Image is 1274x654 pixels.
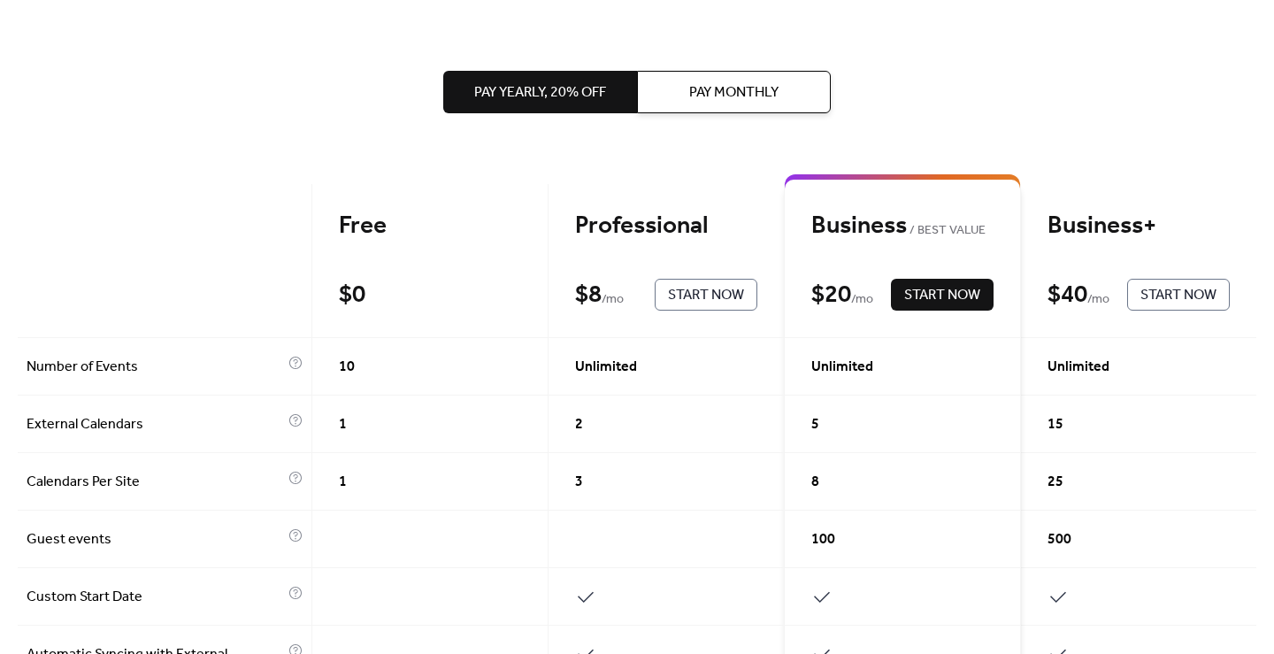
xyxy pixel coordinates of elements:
span: Unlimited [575,357,637,378]
span: 500 [1048,529,1071,550]
span: 15 [1048,414,1063,435]
span: 1 [339,472,347,493]
div: Business+ [1048,211,1230,242]
span: 10 [339,357,355,378]
span: 1 [339,414,347,435]
span: Custom Start Date [27,587,284,608]
span: 25 [1048,472,1063,493]
div: $ 40 [1048,280,1087,311]
div: $ 20 [811,280,851,311]
span: External Calendars [27,414,284,435]
span: BEST VALUE [907,220,986,242]
span: / mo [1087,289,1109,311]
span: 2 [575,414,583,435]
span: Unlimited [811,357,873,378]
span: Start Now [1140,285,1216,306]
span: Calendars Per Site [27,472,284,493]
span: Pay Yearly, 20% off [474,82,606,104]
span: Start Now [904,285,980,306]
span: Unlimited [1048,357,1109,378]
span: Guest events [27,529,284,550]
span: 5 [811,414,819,435]
span: Pay Monthly [689,82,779,104]
span: Start Now [668,285,744,306]
button: Pay Monthly [637,71,831,113]
span: Number of Events [27,357,284,378]
span: 100 [811,529,835,550]
span: / mo [602,289,624,311]
button: Pay Yearly, 20% off [443,71,637,113]
span: / mo [851,289,873,311]
span: 3 [575,472,583,493]
span: 8 [811,472,819,493]
div: Business [811,211,994,242]
button: Start Now [891,279,994,311]
div: Professional [575,211,757,242]
div: $ 8 [575,280,602,311]
div: $ 0 [339,280,365,311]
div: Free [339,211,521,242]
button: Start Now [655,279,757,311]
button: Start Now [1127,279,1230,311]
